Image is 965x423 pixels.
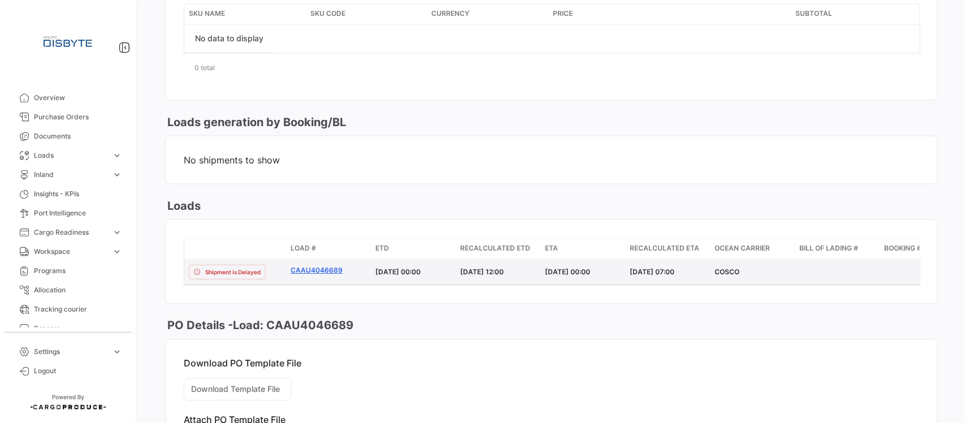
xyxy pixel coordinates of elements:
span: SKU Code [310,8,345,19]
span: Price [553,8,573,19]
a: Programs [9,261,127,280]
span: Logout [34,366,122,376]
h3: Loads [165,198,201,214]
span: Loads [34,150,107,161]
span: [DATE] 00:00 [545,267,590,276]
img: Logo+disbyte.jpeg [40,14,96,70]
span: Currency [431,8,469,19]
span: [DATE] 12:00 [460,267,504,276]
span: Bill of Lading # [799,243,858,253]
a: Documents [9,127,127,146]
span: ETD [375,243,389,253]
div: No data to display [184,25,274,53]
span: Load # [291,243,316,253]
span: Sensors [34,323,122,334]
span: Purchase Orders [34,112,122,122]
datatable-header-cell: ETD [371,239,456,259]
datatable-header-cell: Recalculated ETD [456,239,540,259]
a: Port Intelligence [9,204,127,223]
span: expand_more [112,227,122,238]
div: 0 total [184,54,919,82]
datatable-header-cell: Booking # [880,239,964,259]
span: Documents [34,131,122,141]
span: Tracking courier [34,304,122,314]
span: Workspace [34,247,107,257]
datatable-header-cell: SKU Code [306,4,427,24]
span: expand_more [112,150,122,161]
p: Download PO Template File [184,358,919,369]
span: Recalculated ETA [630,243,699,253]
span: Ocean Carrier [715,243,770,253]
span: Overview [34,93,122,103]
span: Settings [34,347,107,357]
a: CAAU4046689 [291,265,366,275]
span: ETA [545,243,558,253]
span: expand_more [112,247,122,257]
span: No shipments to show [184,154,919,166]
a: Sensors [9,319,127,338]
a: Purchase Orders [9,107,127,127]
span: COSCO [715,267,739,276]
span: Programs [34,266,122,276]
h3: PO Details - Load: CAAU4046689 [165,318,353,334]
span: [DATE] 00:00 [375,267,421,276]
a: Insights - KPIs [9,184,127,204]
span: Insights - KPIs [34,189,122,199]
a: Tracking courier [9,300,127,319]
span: expand_more [112,347,122,357]
span: SKU Name [189,8,225,19]
span: Cargo Readiness [34,227,107,238]
span: Port Intelligence [34,208,122,218]
datatable-header-cell: SKU Name [184,4,306,24]
datatable-header-cell: Ocean Carrier [710,239,795,259]
datatable-header-cell: Recalculated ETA [625,239,710,259]
span: Recalculated ETD [460,243,530,253]
span: Inland [34,170,107,180]
a: Overview [9,88,127,107]
span: Subtotal [795,8,832,19]
span: [DATE] 07:00 [630,267,674,276]
span: Shipment is Delayed [205,267,261,277]
datatable-header-cell: Bill of Lading # [795,239,880,259]
datatable-header-cell: Currency [427,4,548,24]
span: Allocation [34,285,122,295]
h3: Loads generation by Booking/BL [165,114,346,130]
span: expand_more [112,170,122,180]
a: Allocation [9,280,127,300]
span: Booking # [884,243,921,253]
datatable-header-cell: Load # [286,239,371,259]
datatable-header-cell: ETA [540,239,625,259]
